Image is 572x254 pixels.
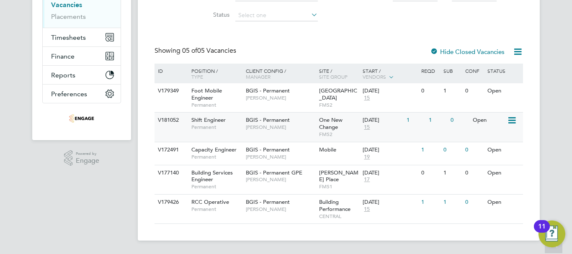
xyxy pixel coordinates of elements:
[246,169,302,176] span: BGIS - Permanent GPE
[427,113,448,128] div: 1
[319,73,348,80] span: Site Group
[156,83,185,99] div: V179349
[51,52,75,60] span: Finance
[191,183,242,190] span: Permanent
[43,85,121,103] button: Preferences
[51,33,86,41] span: Timesheets
[191,146,237,153] span: Capacity Engineer
[485,83,522,99] div: Open
[51,90,87,98] span: Preferences
[319,198,350,213] span: Building Performance
[463,83,485,99] div: 0
[191,198,229,205] span: RCC Operative
[246,73,271,80] span: Manager
[244,64,317,84] div: Client Config /
[363,124,371,131] span: 15
[419,165,441,181] div: 0
[317,64,361,84] div: Site /
[156,165,185,181] div: V177140
[441,83,463,99] div: 1
[43,47,121,65] button: Finance
[363,169,417,177] div: [DATE]
[539,221,565,247] button: Open Resource Center, 11 new notifications
[419,142,441,158] div: 1
[181,11,229,18] label: Status
[363,176,371,183] span: 17
[363,95,371,102] span: 15
[419,83,441,99] div: 0
[319,213,359,220] span: CENTRAL
[419,64,441,78] div: Reqd
[319,131,359,138] span: FMS2
[430,48,505,56] label: Hide Closed Vacancies
[361,64,419,85] div: Start /
[463,195,485,210] div: 0
[42,112,121,125] a: Go to home page
[405,113,426,128] div: 1
[185,64,244,84] div: Position /
[363,73,386,80] span: Vendors
[191,154,242,160] span: Permanent
[485,195,522,210] div: Open
[319,146,336,153] span: Mobile
[246,176,315,183] span: [PERSON_NAME]
[191,206,242,213] span: Permanent
[441,165,463,181] div: 1
[485,64,522,78] div: Status
[64,150,100,166] a: Powered byEngage
[246,124,315,131] span: [PERSON_NAME]
[319,87,357,101] span: [GEOGRAPHIC_DATA]
[471,113,507,128] div: Open
[485,165,522,181] div: Open
[182,46,197,55] span: 05 of
[191,102,242,108] span: Permanent
[363,154,371,161] span: 19
[51,71,75,79] span: Reports
[448,113,470,128] div: 0
[463,142,485,158] div: 0
[235,10,318,21] input: Select one
[538,226,546,237] div: 11
[246,154,315,160] span: [PERSON_NAME]
[191,73,203,80] span: Type
[246,198,290,205] span: BGIS - Permanent
[156,142,185,158] div: V172491
[463,64,485,78] div: Conf
[363,146,417,154] div: [DATE]
[463,165,485,181] div: 0
[191,169,233,183] span: Building Services Engineer
[246,87,290,94] span: BGIS - Permanent
[363,206,371,213] span: 15
[485,142,522,158] div: Open
[191,124,242,131] span: Permanent
[155,46,238,55] div: Showing
[76,150,99,157] span: Powered by
[156,113,185,128] div: V181052
[76,157,99,164] span: Engage
[191,116,226,123] span: Shift Engineer
[419,195,441,210] div: 1
[319,102,359,108] span: FMS2
[191,87,222,101] span: Foot Mobile Engineer
[441,64,463,78] div: Sub
[441,142,463,158] div: 0
[51,13,86,21] a: Placements
[51,1,82,9] a: Vacancies
[156,195,185,210] div: V179426
[69,112,94,125] img: serlimited-logo-retina.png
[43,28,121,46] button: Timesheets
[246,206,315,213] span: [PERSON_NAME]
[319,169,358,183] span: [PERSON_NAME] Place
[156,64,185,78] div: ID
[363,117,402,124] div: [DATE]
[246,146,290,153] span: BGIS - Permanent
[246,116,290,123] span: BGIS - Permanent
[319,116,343,131] span: One New Change
[363,199,417,206] div: [DATE]
[246,95,315,101] span: [PERSON_NAME]
[43,66,121,84] button: Reports
[319,183,359,190] span: FMS1
[182,46,236,55] span: 05 Vacancies
[363,87,417,95] div: [DATE]
[441,195,463,210] div: 1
